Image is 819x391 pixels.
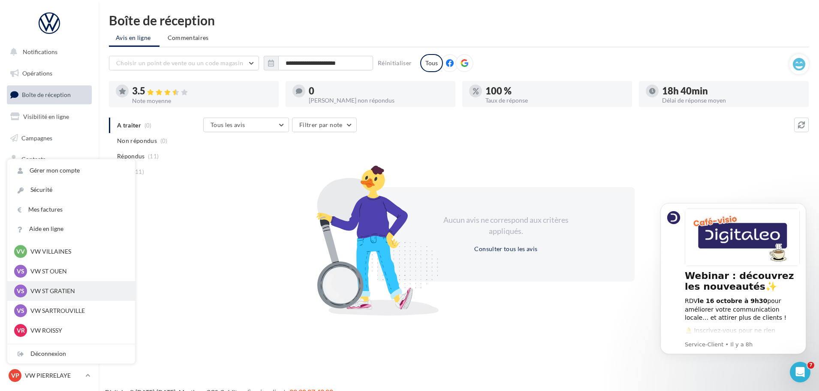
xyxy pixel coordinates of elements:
span: Boîte de réception [22,91,71,98]
span: Choisir un point de vente ou un code magasin [116,59,243,67]
a: VP VW PIERRELAYE [7,367,92,384]
button: Consulter tous les avis [471,244,541,254]
div: 0 [309,86,449,96]
div: 3.5 [132,86,272,96]
span: (11) [148,153,159,160]
a: Aide en ligne [7,219,135,239]
p: VW ROISSY [30,326,125,335]
a: Mes factures [7,200,135,219]
span: (11) [133,168,144,175]
button: Tous les avis [203,118,289,132]
a: PLV et print personnalisable [5,214,93,239]
span: Opérations [22,70,52,77]
iframe: Intercom live chat [790,362,810,382]
span: Notifications [23,48,57,55]
span: Campagnes [21,134,52,141]
span: 7 [807,362,814,369]
div: Note moyenne [132,98,272,104]
span: VV [16,247,25,256]
span: Répondus [117,152,145,161]
a: Boîte de réception [5,85,93,104]
span: Tous les avis [211,121,245,128]
div: Taux de réponse [485,97,625,103]
span: VS [17,306,24,315]
span: VS [17,267,24,276]
div: Aucun avis ne correspond aux critères appliqués. [432,215,580,236]
div: 18h 40min [662,86,802,96]
a: Sécurité [7,180,135,200]
span: Contacts [21,155,45,163]
span: VS [17,287,24,295]
a: Campagnes DataOnDemand [5,243,93,268]
button: Notifications [5,43,90,61]
span: VP [11,371,19,380]
button: Choisir un point de vente ou un code magasin [109,56,259,70]
span: (0) [160,137,168,144]
p: VW PIERRELAYE [25,371,82,380]
iframe: Intercom notifications message [647,192,819,387]
button: Filtrer par note [292,118,357,132]
a: Visibilité en ligne [5,108,93,126]
a: Médiathèque [5,172,93,190]
span: Non répondus [117,136,157,145]
div: 100 % [485,86,625,96]
a: Campagnes [5,129,93,147]
a: Contacts [5,150,93,168]
span: Visibilité en ligne [23,113,69,120]
div: [PERSON_NAME] non répondus [309,97,449,103]
a: Gérer mon compte [7,161,135,180]
button: Réinitialiser [374,58,416,68]
p: VW ST GRATIEN [30,287,125,295]
div: Délai de réponse moyen [662,97,802,103]
a: Calendrier [5,193,93,211]
span: Commentaires [168,33,209,42]
a: Opérations [5,64,93,82]
div: Boîte de réception [109,14,809,27]
span: VR [17,326,25,335]
div: Tous [420,54,443,72]
p: VW ST OUEN [30,267,125,276]
p: VW VILLAINES [30,247,125,256]
p: VW SARTROUVILLE [30,306,125,315]
div: Déconnexion [7,344,135,364]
